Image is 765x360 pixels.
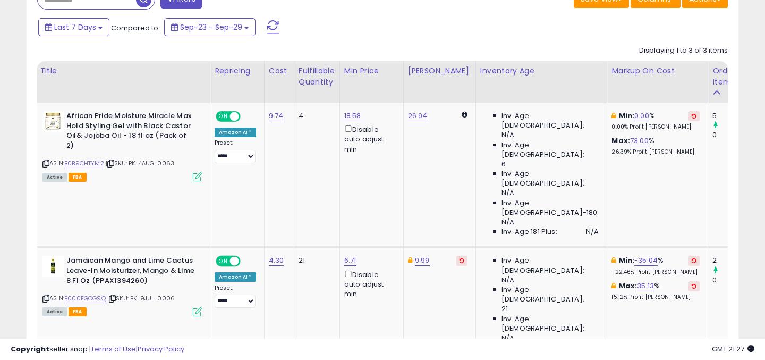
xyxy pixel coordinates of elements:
span: Sep-23 - Sep-29 [180,22,242,32]
span: Inv. Age [DEMOGRAPHIC_DATA]: [501,140,599,160]
span: Inv. Age [DEMOGRAPHIC_DATA]: [501,285,599,304]
a: B000EGOG9Q [64,294,106,303]
div: ASIN: [42,256,202,315]
span: Compared to: [111,23,160,33]
span: Inv. Age [DEMOGRAPHIC_DATA]-180: [501,198,599,217]
span: Last 7 Days [54,22,96,32]
div: % [611,111,700,131]
span: OFF [239,112,256,121]
div: Inventory Age [480,65,602,77]
span: Inv. Age 181 Plus: [501,227,557,237]
b: Min: [619,111,635,121]
div: Title [40,65,206,77]
div: 4 [299,111,331,121]
div: Displaying 1 to 3 of 3 items [639,46,728,56]
span: FBA [69,173,87,182]
div: % [611,256,700,275]
b: Max: [619,281,637,291]
div: 5 [712,111,755,121]
img: 31cYPVk+mAL._SL40_.jpg [42,256,64,277]
div: Min Price [344,65,399,77]
button: Sep-23 - Sep-29 [164,18,256,36]
span: Inv. Age [DEMOGRAPHIC_DATA]: [501,169,599,188]
a: -35.04 [634,255,658,266]
img: 41XMC6UQJML._SL40_.jpg [42,111,64,132]
span: N/A [501,217,514,227]
b: African Pride Moisture Miracle Max Hold Styling Gel with Black Castor Oil& Jojoba Oil - 18 fl oz ... [66,111,195,153]
a: 73.00 [630,136,649,146]
span: N/A [501,188,514,198]
span: N/A [586,227,599,237]
span: | SKU: PK-9JUL-0006 [107,294,175,303]
a: 26.94 [408,111,428,121]
a: 6.71 [344,255,356,266]
span: ON [217,112,230,121]
span: 6 [501,160,506,169]
span: N/A [501,275,514,285]
div: seller snap | | [11,345,184,355]
div: Disable auto adjust min [344,269,395,299]
div: % [611,281,700,301]
div: Repricing [215,65,260,77]
i: This overrides the store level min markup for this listing [611,257,616,264]
a: 9.99 [415,255,430,266]
div: 2 [712,256,755,265]
a: 35.13 [637,281,654,291]
span: ON [217,257,230,266]
b: Max: [611,136,630,146]
p: 0.00% Profit [PERSON_NAME] [611,123,700,131]
span: Inv. Age [DEMOGRAPHIC_DATA]: [501,111,599,130]
span: N/A [501,130,514,140]
a: 4.30 [269,255,284,266]
th: The percentage added to the cost of goods (COGS) that forms the calculator for Min & Max prices. [607,61,708,103]
a: B0B9CHTYM2 [64,159,104,168]
div: [PERSON_NAME] [408,65,471,77]
div: Amazon AI * [215,128,256,137]
span: 21 [501,304,508,314]
span: Inv. Age [DEMOGRAPHIC_DATA]: [501,314,599,333]
strong: Copyright [11,344,49,354]
i: Revert to store-level Min Markup [692,258,696,263]
i: Revert to store-level Max Markup [692,283,696,289]
div: Fulfillable Quantity [299,65,335,88]
a: Privacy Policy [138,344,184,354]
span: 2025-10-7 21:27 GMT [712,344,754,354]
div: % [611,136,700,156]
span: Inv. Age [DEMOGRAPHIC_DATA]: [501,256,599,275]
div: Disable auto adjust min [344,123,395,154]
span: All listings currently available for purchase on Amazon [42,307,67,316]
p: -22.46% Profit [PERSON_NAME] [611,269,700,276]
a: Terms of Use [91,344,136,354]
div: Cost [269,65,290,77]
a: 0.00 [634,111,649,121]
div: Amazon AI * [215,272,256,282]
p: 15.12% Profit [PERSON_NAME] [611,294,700,301]
span: FBA [69,307,87,316]
span: All listings currently available for purchase on Amazon [42,173,67,182]
div: 0 [712,275,755,285]
div: 21 [299,256,331,265]
div: Preset: [215,284,256,308]
p: 26.39% Profit [PERSON_NAME] [611,148,700,156]
a: 18.58 [344,111,361,121]
a: 9.74 [269,111,284,121]
div: Markup on Cost [611,65,703,77]
div: 0 [712,130,755,140]
div: Ordered Items [712,65,751,88]
div: ASIN: [42,111,202,180]
button: Last 7 Days [38,18,109,36]
b: Jamaican Mango and Lime Cactus Leave-In Moisturizer, Mango & Lime 8 Fl Oz (PPAX1394260) [66,256,195,288]
i: This overrides the store level max markup for this listing [611,282,616,289]
div: Preset: [215,139,256,163]
span: OFF [239,257,256,266]
span: | SKU: PK-4AUG-0063 [106,159,174,168]
b: Min: [619,255,635,265]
